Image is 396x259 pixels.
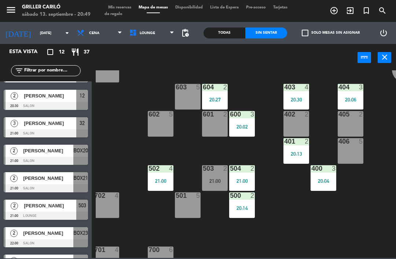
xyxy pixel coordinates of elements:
[223,84,228,90] div: 2
[11,120,18,127] span: 3
[330,6,338,15] i: add_circle_outline
[342,4,358,17] span: WALK IN
[311,178,336,184] div: 20:04
[229,178,255,184] div: 21:00
[283,151,309,156] div: 20:13
[374,4,390,17] span: BUSCAR
[357,52,371,63] button: power_input
[148,178,173,184] div: 21:00
[80,119,85,127] span: 32
[360,53,369,62] i: power_input
[73,174,88,182] span: BOX21
[10,147,18,155] span: 2
[24,202,76,210] span: [PERSON_NAME]
[358,4,374,17] span: Reserva especial
[63,29,71,37] i: arrow_drop_down
[5,4,16,18] button: menu
[305,138,309,145] div: 2
[140,31,155,35] span: LOUNGE
[73,229,88,237] span: BOX23
[169,247,173,253] div: 6
[196,84,201,90] div: 5
[362,6,371,15] i: turned_in_not
[332,165,336,172] div: 3
[359,84,363,90] div: 3
[338,138,339,145] div: 406
[5,4,16,15] i: menu
[71,48,80,56] i: restaurant
[245,27,287,38] div: Sin sentar
[206,5,242,10] span: Lista de Espera
[169,111,173,118] div: 5
[302,30,308,36] span: check_box_outline_blank
[305,84,309,90] div: 4
[78,201,86,210] span: 503
[338,111,339,118] div: 405
[380,53,389,62] i: close
[223,165,228,172] div: 2
[115,247,119,253] div: 4
[229,124,255,129] div: 20:02
[4,48,53,56] div: Esta vista
[80,91,85,100] span: 12
[89,31,99,35] span: Cena
[196,192,201,199] div: 5
[311,165,312,172] div: 400
[11,202,18,210] span: 2
[148,111,149,118] div: 602
[169,165,173,172] div: 4
[11,92,18,100] span: 2
[23,229,73,237] span: [PERSON_NAME]
[22,4,91,11] div: Griller Cariló
[338,97,363,102] div: 20:06
[148,165,149,172] div: 502
[15,66,23,75] i: filter_list
[378,52,391,63] button: close
[84,48,89,56] span: 37
[250,165,255,172] div: 2
[24,92,76,100] span: [PERSON_NAME]
[250,111,255,118] div: 3
[202,97,228,102] div: 20:27
[359,111,363,118] div: 2
[283,97,309,102] div: 20:30
[22,11,91,18] div: sábado 13. septiembre - 20:49
[242,5,269,10] span: Pre-acceso
[379,29,388,37] i: power_settings_new
[172,5,206,10] span: Disponibilidad
[73,146,88,155] span: BOX20
[229,206,255,211] div: 20:14
[346,6,355,15] i: exit_to_app
[23,147,73,155] span: [PERSON_NAME]
[10,175,18,182] span: 2
[181,29,190,37] span: pending_actions
[115,192,119,199] div: 4
[59,48,65,56] span: 12
[250,192,255,199] div: 2
[202,178,228,184] div: 21:00
[104,5,135,10] span: Mis reservas
[23,174,73,182] span: [PERSON_NAME]
[302,30,360,36] label: Solo mesas sin asignar
[10,230,18,237] span: 2
[326,4,342,17] span: RESERVAR MESA
[23,67,80,75] input: Filtrar por nombre...
[24,119,76,127] span: [PERSON_NAME]
[203,27,245,38] div: Todas
[148,247,149,253] div: 700
[378,6,387,15] i: search
[359,138,363,145] div: 5
[223,111,228,118] div: 2
[338,84,339,90] div: 404
[46,48,55,56] i: crop_square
